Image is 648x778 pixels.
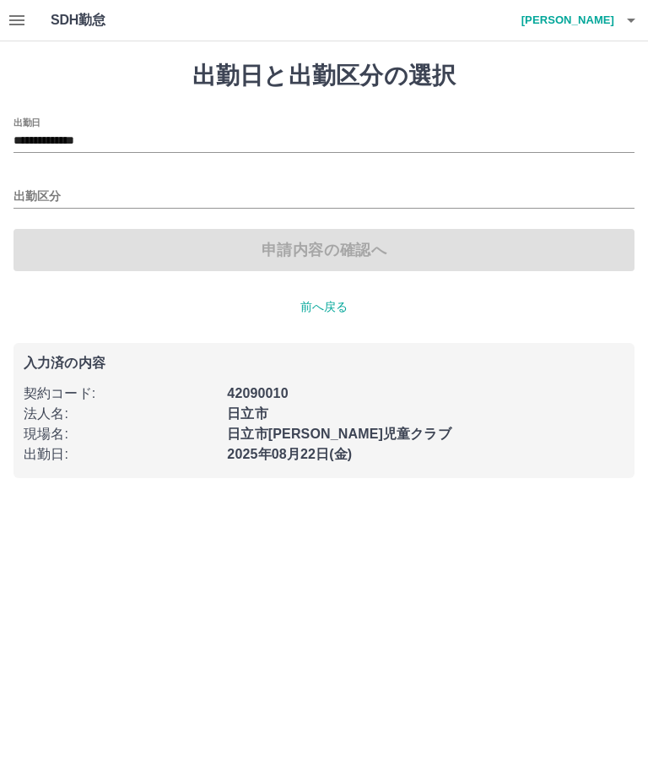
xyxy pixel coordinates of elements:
p: 出勤日 : [24,444,217,465]
b: 2025年08月22日(金) [227,447,352,461]
b: 日立市[PERSON_NAME]児童クラブ [227,427,451,441]
label: 出勤日 [13,116,40,128]
p: 前へ戻る [13,298,634,316]
p: 契約コード : [24,384,217,404]
p: 入力済の内容 [24,356,624,370]
p: 現場名 : [24,424,217,444]
p: 法人名 : [24,404,217,424]
b: 42090010 [227,386,288,400]
b: 日立市 [227,406,267,421]
h1: 出勤日と出勤区分の選択 [13,62,634,90]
